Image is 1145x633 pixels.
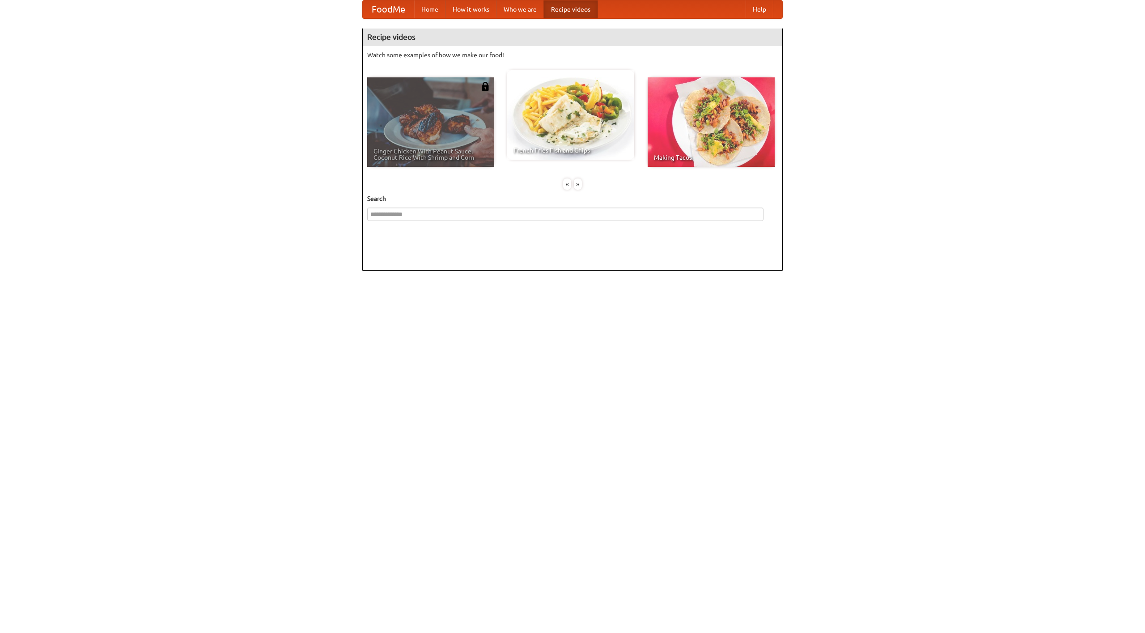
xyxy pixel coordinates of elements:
a: French Fries Fish and Chips [507,70,634,160]
span: Making Tacos [654,154,768,161]
span: French Fries Fish and Chips [513,147,628,153]
a: Home [414,0,445,18]
img: 483408.png [481,82,490,91]
a: Recipe videos [544,0,598,18]
a: Who we are [496,0,544,18]
div: « [563,178,571,190]
a: How it works [445,0,496,18]
a: FoodMe [363,0,414,18]
h5: Search [367,194,778,203]
a: Making Tacos [648,77,775,167]
a: Help [746,0,773,18]
h4: Recipe videos [363,28,782,46]
p: Watch some examples of how we make our food! [367,51,778,59]
div: » [574,178,582,190]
